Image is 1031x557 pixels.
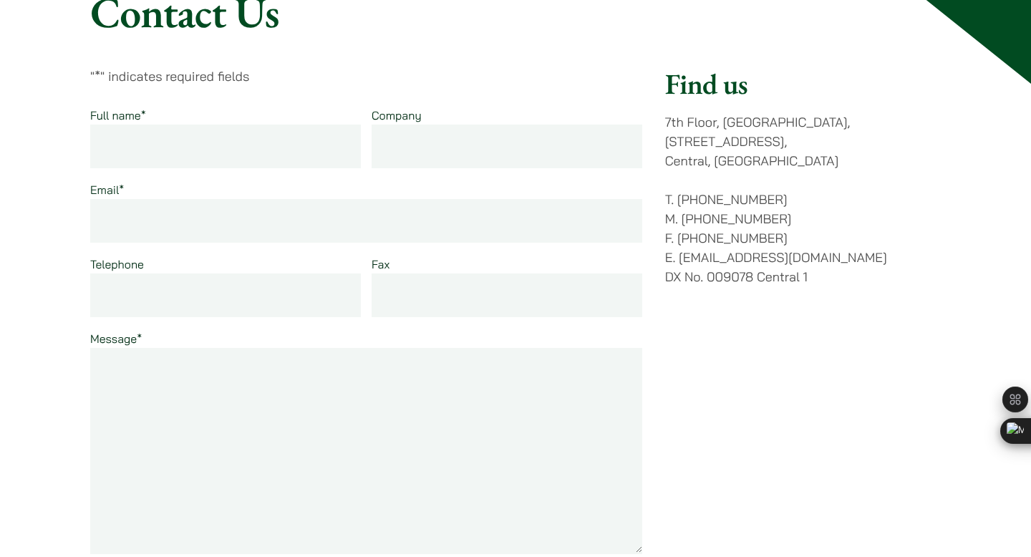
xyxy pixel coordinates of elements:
[90,183,124,197] label: Email
[372,108,422,122] label: Company
[665,67,941,101] h2: Find us
[665,190,941,286] p: T. [PHONE_NUMBER] M. [PHONE_NUMBER] F. [PHONE_NUMBER] E. [EMAIL_ADDRESS][DOMAIN_NAME] DX No. 0090...
[372,257,389,271] label: Fax
[90,331,142,346] label: Message
[90,108,146,122] label: Full name
[90,257,144,271] label: Telephone
[90,67,642,86] p: " " indicates required fields
[665,112,941,170] p: 7th Floor, [GEOGRAPHIC_DATA], [STREET_ADDRESS], Central, [GEOGRAPHIC_DATA]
